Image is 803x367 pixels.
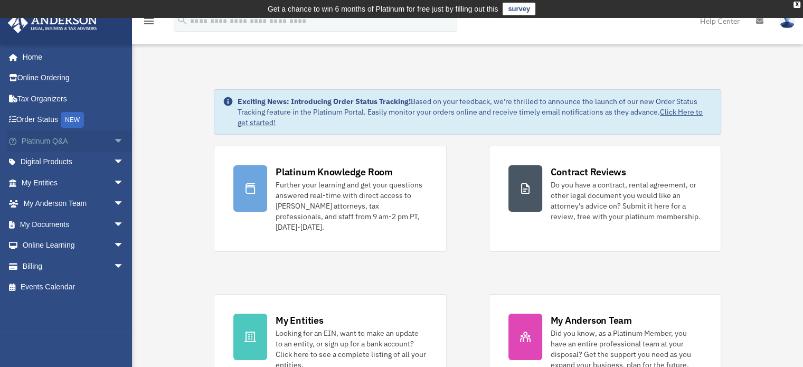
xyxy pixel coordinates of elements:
a: Online Ordering [7,68,140,89]
div: My Anderson Team [551,314,632,327]
span: arrow_drop_down [114,256,135,277]
div: Platinum Knowledge Room [276,165,393,178]
span: arrow_drop_down [114,130,135,152]
a: Platinum Q&Aarrow_drop_down [7,130,140,152]
a: Home [7,46,135,68]
a: My Entitiesarrow_drop_down [7,172,140,193]
div: Based on your feedback, we're thrilled to announce the launch of our new Order Status Tracking fe... [238,96,712,128]
a: menu [143,18,155,27]
a: My Documentsarrow_drop_down [7,214,140,235]
a: Online Learningarrow_drop_down [7,235,140,256]
a: Tax Organizers [7,88,140,109]
a: Platinum Knowledge Room Further your learning and get your questions answered real-time with dire... [214,146,446,252]
i: search [176,14,188,26]
span: arrow_drop_down [114,172,135,194]
img: User Pic [779,13,795,29]
div: My Entities [276,314,323,327]
div: Further your learning and get your questions answered real-time with direct access to [PERSON_NAM... [276,180,427,232]
div: Get a chance to win 6 months of Platinum for free just by filling out this [268,3,498,15]
div: Do you have a contract, rental agreement, or other legal document you would like an attorney's ad... [551,180,702,222]
a: Contract Reviews Do you have a contract, rental agreement, or other legal document you would like... [489,146,721,252]
div: NEW [61,112,84,128]
a: Digital Productsarrow_drop_down [7,152,140,173]
div: Contract Reviews [551,165,626,178]
span: arrow_drop_down [114,152,135,173]
a: Click Here to get started! [238,107,703,127]
span: arrow_drop_down [114,214,135,236]
span: arrow_drop_down [114,193,135,215]
strong: Exciting News: Introducing Order Status Tracking! [238,97,411,106]
a: Order StatusNEW [7,109,140,131]
a: Events Calendar [7,277,140,298]
img: Anderson Advisors Platinum Portal [5,13,100,33]
a: My Anderson Teamarrow_drop_down [7,193,140,214]
a: survey [503,3,535,15]
a: Billingarrow_drop_down [7,256,140,277]
div: close [793,2,800,8]
span: arrow_drop_down [114,235,135,257]
i: menu [143,15,155,27]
